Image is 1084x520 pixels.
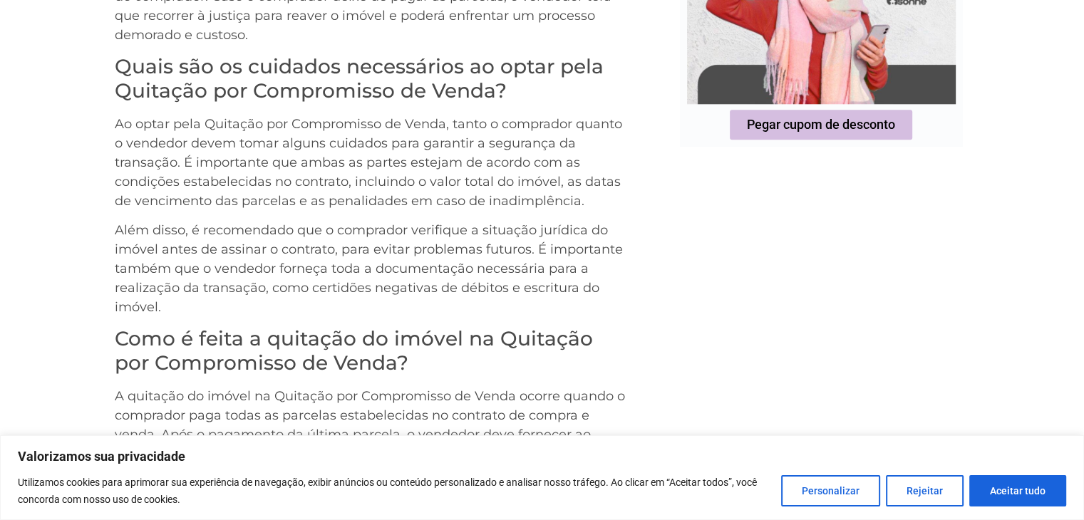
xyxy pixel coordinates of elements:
[18,474,770,508] p: Utilizamos cookies para aprimorar sua experiência de navegação, exibir anúncios ou conteúdo perso...
[115,115,631,211] p: Ao optar pela Quitação por Compromisso de Venda, tanto o comprador quanto o vendedor devem tomar ...
[18,448,1066,465] p: Valorizamos sua privacidade
[730,110,912,140] a: Pegar cupom de desconto
[115,387,631,483] p: A quitação do imóvel na Quitação por Compromisso de Venda ocorre quando o comprador paga todas as...
[886,475,964,506] button: Rejeitar
[115,327,631,375] h3: Como é feita a quitação do imóvel na Quitação por Compromisso de Venda?
[969,475,1066,506] button: Aceitar tudo
[781,475,880,506] button: Personalizar
[115,221,631,317] p: Além disso, é recomendado que o comprador verifique a situação jurídica do imóvel antes de assina...
[747,118,895,131] span: Pegar cupom de desconto
[115,55,631,103] h3: Quais são os cuidados necessários ao optar pela Quitação por Compromisso de Venda?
